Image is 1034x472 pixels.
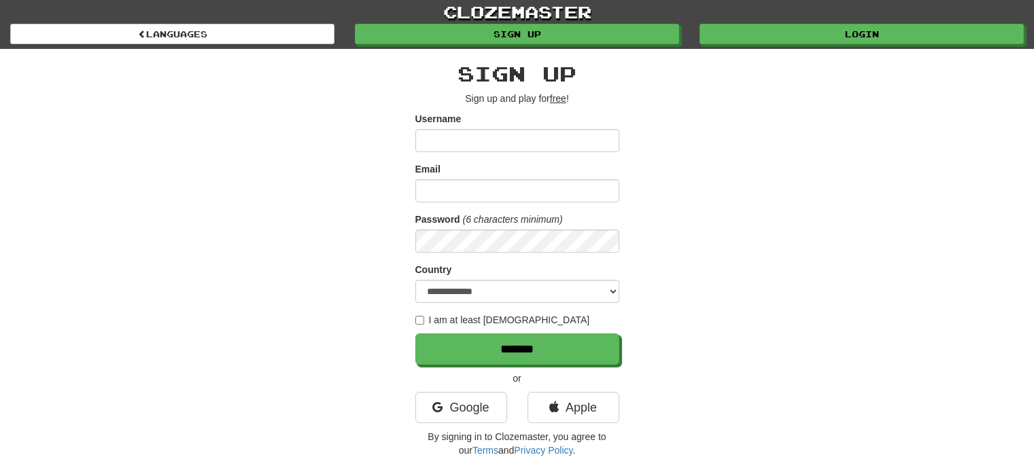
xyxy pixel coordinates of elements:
[415,162,441,176] label: Email
[528,392,619,423] a: Apple
[415,213,460,226] label: Password
[415,371,619,385] p: or
[415,392,507,423] a: Google
[415,263,452,276] label: Country
[415,112,462,126] label: Username
[415,313,590,327] label: I am at least [DEMOGRAPHIC_DATA]
[472,445,498,456] a: Terms
[700,24,1024,44] a: Login
[415,316,424,325] input: I am at least [DEMOGRAPHIC_DATA]
[550,93,566,104] u: free
[415,62,619,85] h2: Sign up
[463,214,563,225] em: (6 characters minimum)
[415,430,619,457] p: By signing in to Clozemaster, you agree to our and .
[415,92,619,105] p: Sign up and play for !
[355,24,679,44] a: Sign up
[514,445,572,456] a: Privacy Policy
[10,24,334,44] a: Languages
